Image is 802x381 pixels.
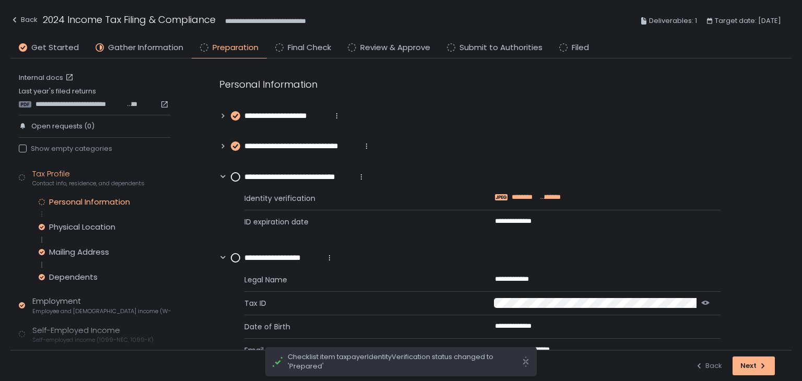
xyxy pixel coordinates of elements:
span: Submit to Authorities [459,42,542,54]
span: Preparation [213,42,258,54]
span: Identity verification [244,193,470,204]
span: Open requests (0) [31,122,95,131]
a: Internal docs [19,73,76,82]
svg: close [522,352,530,371]
div: Next [740,361,767,371]
div: Employment [32,295,171,315]
div: Dependents [49,272,98,282]
div: Personal Information [49,197,130,207]
div: Back [10,14,38,26]
div: Physical Location [49,222,115,232]
button: Next [733,356,775,375]
span: Email [244,345,470,355]
div: Tax Profile [32,168,145,188]
button: Back [695,356,722,375]
span: Final Check [288,42,331,54]
span: Deliverables: 1 [649,15,697,27]
span: Contact info, residence, and dependents [32,180,145,187]
span: ID expiration date [244,217,470,227]
div: Self-Employed Income [32,325,154,344]
button: Back [10,13,38,30]
span: Employee and [DEMOGRAPHIC_DATA] income (W-2s) [32,307,171,315]
span: Gather Information [108,42,183,54]
span: Filed [572,42,589,54]
div: Back [695,361,722,371]
span: Target date: [DATE] [715,15,781,27]
span: Self-employed income (1099-NEC, 1099-K) [32,336,154,344]
span: Date of Birth [244,322,470,332]
div: Last year's filed returns [19,87,171,109]
div: Mailing Address [49,247,109,257]
h1: 2024 Income Tax Filing & Compliance [43,13,216,27]
span: Legal Name [244,275,470,285]
span: Review & Approve [360,42,430,54]
span: Tax ID [244,298,469,308]
div: Personal Information [219,77,721,91]
span: Get Started [31,42,79,54]
span: Checklist item taxpayerIdentityVerification status changed to 'Prepared' [288,352,522,371]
